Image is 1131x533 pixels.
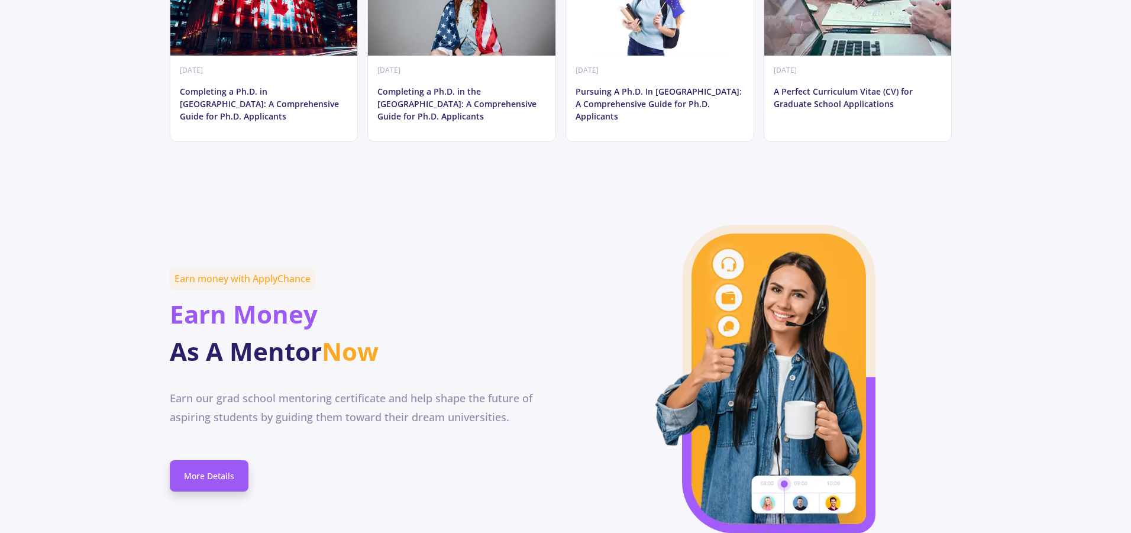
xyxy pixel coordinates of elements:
[170,65,358,76] div: [DATE]
[170,460,248,492] a: More Details
[170,297,379,368] b: As A Mentor
[170,267,315,290] span: Earn money with ApplyChance
[368,65,555,76] div: [DATE]
[566,76,754,132] p: Pursuing A Ph.D. In [GEOGRAPHIC_DATA]: A Comprehensive Guide for Ph.D. Applicants
[170,391,532,424] span: Earn our grad school mentoring certificate and help shape the future of aspiring students by guid...
[368,76,555,132] p: Completing a Ph.D. in the [GEOGRAPHIC_DATA]: A Comprehensive Guide for Ph.D. Applicants
[764,65,952,76] div: [DATE]
[170,297,318,331] span: Earn Money
[170,76,358,132] p: Completing a Ph.D. in [GEOGRAPHIC_DATA]: A Comprehensive Guide for Ph.D. Applicants
[566,65,754,76] div: [DATE]
[764,76,952,119] p: A Perfect Curriculum Vitae (CV) for Graduate School Applications
[322,334,379,368] span: Now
